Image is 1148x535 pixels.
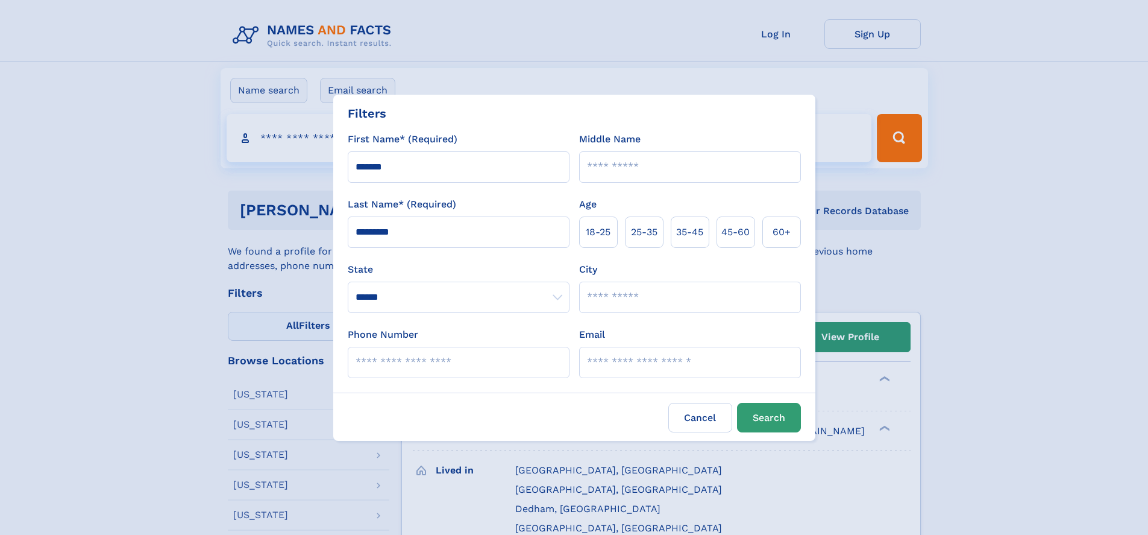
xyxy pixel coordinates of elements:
label: Cancel [668,403,732,432]
span: 35‑45 [676,225,703,239]
label: Last Name* (Required) [348,197,456,212]
label: First Name* (Required) [348,132,457,147]
label: Email [579,328,605,342]
span: 25‑35 [631,225,657,239]
label: Middle Name [579,132,641,147]
button: Search [737,403,801,432]
label: State [348,262,569,277]
span: 60+ [773,225,791,239]
span: 45‑60 [721,225,750,239]
label: City [579,262,597,277]
div: Filters [348,104,386,122]
label: Phone Number [348,328,418,342]
label: Age [579,197,597,212]
span: 18‑25 [586,225,610,239]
